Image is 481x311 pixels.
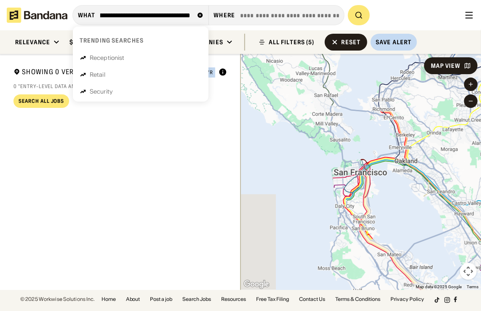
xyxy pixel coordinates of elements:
div: what [78,11,95,19]
div: Map View [431,63,461,69]
a: Contact Us [299,297,326,302]
div: 0 "Entry-Level Data Analyst (SynergisticIT)" jobs on [DOMAIN_NAME] [13,83,227,90]
a: Free Tax Filing [257,297,289,302]
a: Terms & Conditions [336,297,381,302]
div: Relevance [15,38,50,46]
img: Bandana logotype [7,8,67,23]
span: Map data ©2025 Google [416,284,462,289]
a: Open this area in Google Maps (opens a new window) [243,279,270,290]
a: Post a job [150,297,173,302]
button: Map camera controls [460,263,477,280]
div: Showing 0 Verified Jobs [13,67,136,78]
div: grid [13,111,227,290]
div: Trending searches [80,37,144,44]
div: Save Alert [376,38,412,46]
div: Retail [90,72,105,78]
div: Reset [342,39,361,45]
a: Terms (opens in new tab) [467,284,478,289]
div: Where [214,11,235,19]
a: Home [102,297,116,302]
div: © 2025 Workwise Solutions Inc. [20,297,95,302]
a: About [126,297,140,302]
a: Resources [222,297,246,302]
div: $25.00 / hour [69,38,113,46]
div: ALL FILTERS (5) [269,39,315,45]
a: Search Jobs [183,297,211,302]
a: Privacy Policy [391,297,425,302]
div: Receptionist [90,55,125,61]
div: Search All Jobs [19,99,64,104]
img: Google [243,279,270,290]
div: Security [90,88,113,94]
